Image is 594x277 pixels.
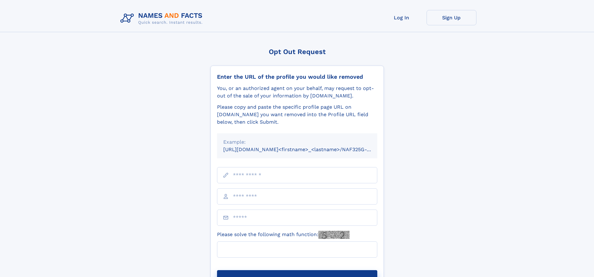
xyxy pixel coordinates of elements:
[217,85,377,100] div: You, or an authorized agent on your behalf, may request to opt-out of the sale of your informatio...
[217,103,377,126] div: Please copy and paste the specific profile page URL on [DOMAIN_NAME] you want removed into the Pr...
[217,73,377,80] div: Enter the URL of the profile you would like removed
[427,10,476,25] a: Sign Up
[223,138,371,146] div: Example:
[377,10,427,25] a: Log In
[217,231,350,239] label: Please solve the following math function:
[223,146,389,152] small: [URL][DOMAIN_NAME]<firstname>_<lastname>/NAF325G-xxxxxxxx
[210,48,384,56] div: Opt Out Request
[118,10,208,27] img: Logo Names and Facts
